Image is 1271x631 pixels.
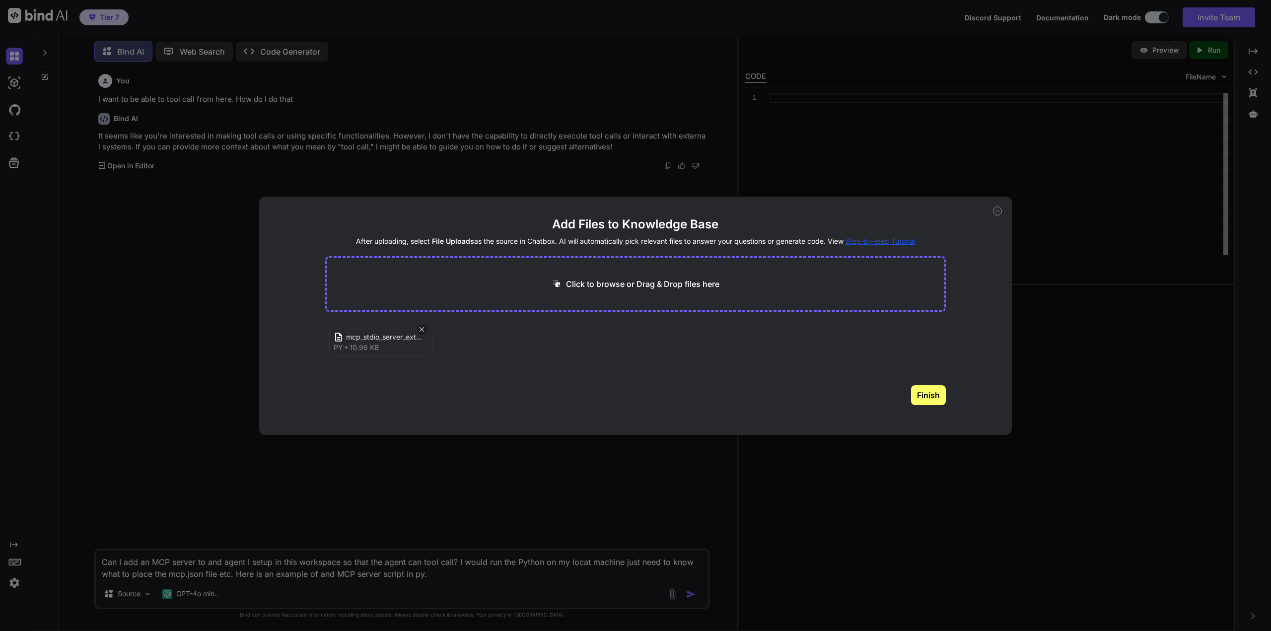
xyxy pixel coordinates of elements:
span: File Uploads [432,237,474,245]
h4: After uploading, select as the source in Chatbox. AI will automatically pick relevant files to an... [325,236,946,246]
span: mcp_stdio_server_extended [346,332,425,343]
h2: Add Files to Knowledge Base [325,216,946,232]
span: py [334,343,343,352]
span: 10.96 KB [350,343,379,352]
p: Click to browse or Drag & Drop files here [566,278,719,290]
